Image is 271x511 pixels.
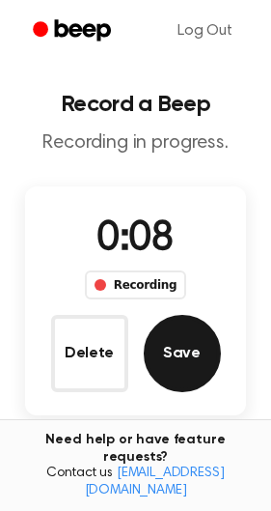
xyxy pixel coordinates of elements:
[15,93,256,116] h1: Record a Beep
[51,315,128,392] button: Delete Audio Record
[12,466,259,499] span: Contact us
[85,270,186,299] div: Recording
[19,13,128,50] a: Beep
[15,131,256,156] p: Recording in progress.
[85,467,225,497] a: [EMAIL_ADDRESS][DOMAIN_NAME]
[158,8,252,54] a: Log Out
[144,315,221,392] button: Save Audio Record
[96,219,174,260] span: 0:08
